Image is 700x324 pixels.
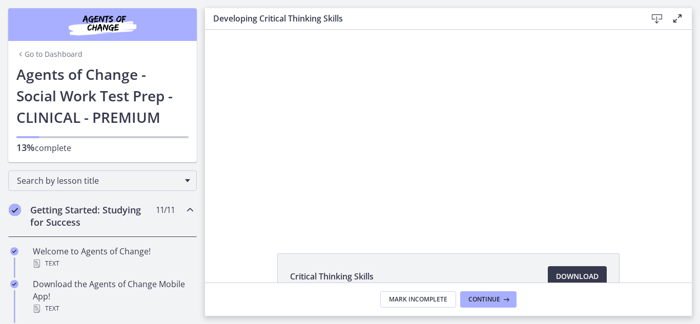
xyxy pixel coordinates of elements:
span: Download [556,270,599,283]
div: Download the Agents of Change Mobile App! [33,278,193,315]
span: Continue [468,295,500,304]
p: complete [16,141,189,154]
i: Completed [9,204,21,216]
i: Completed [10,247,18,255]
div: Text [33,257,193,270]
button: Mark Incomplete [380,291,456,308]
div: Welcome to Agents of Change! [33,245,193,270]
a: Go to Dashboard [16,49,83,59]
div: Text [33,303,193,315]
a: Download [548,266,607,287]
h2: Getting Started: Studying for Success [30,204,155,228]
button: Continue [460,291,517,308]
span: 11 / 11 [156,204,175,216]
img: Agents of Change Social Work Test Prep [41,12,164,37]
span: 13% [16,141,35,154]
h1: Agents of Change - Social Work Test Prep - CLINICAL - PREMIUM [16,63,189,128]
h3: Developing Critical Thinking Skills [213,12,630,25]
span: Critical Thinking Skills [290,270,374,283]
iframe: Video Lesson [205,30,692,230]
span: Mark Incomplete [389,295,447,304]
span: Search by lesson title [17,175,180,186]
div: Search by lesson title [8,170,197,191]
i: Completed [10,280,18,288]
